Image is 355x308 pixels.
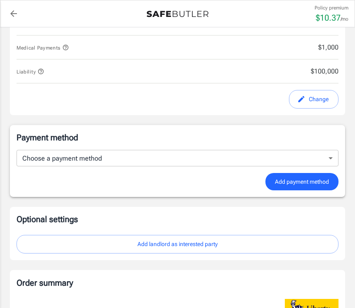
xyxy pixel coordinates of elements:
span: Medical Payments [17,45,69,51]
a: back to quotes [5,5,22,22]
span: $1,000 [266,43,338,52]
span: Liability [17,69,44,75]
p: Policy premium [315,4,348,12]
p: /mo [341,15,348,23]
button: edit [289,90,338,109]
p: Payment method [17,132,338,143]
img: Back to quotes [147,11,208,17]
div: Order summary [17,277,338,289]
button: Medical Payments [17,43,69,52]
button: Add payment method [265,173,338,191]
span: Add payment method [275,177,329,187]
span: $ 10.37 [316,13,341,23]
p: Optional settings [17,213,338,225]
span: $100,000 [266,66,338,76]
button: Liability [17,66,44,76]
button: Add landlord as interested party [17,235,338,254]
